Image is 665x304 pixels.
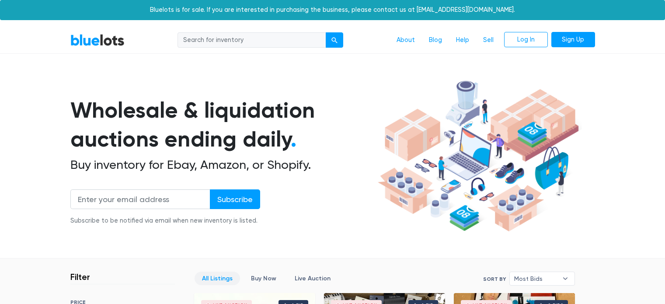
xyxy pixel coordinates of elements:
h2: Buy inventory for Ebay, Amazon, or Shopify. [70,157,375,172]
div: Subscribe to be notified via email when new inventory is listed. [70,216,260,226]
a: Live Auction [287,272,338,285]
a: All Listings [195,272,240,285]
span: Most Bids [514,272,558,285]
label: Sort By [483,275,506,283]
input: Enter your email address [70,189,210,209]
a: Log In [504,32,548,48]
a: Buy Now [244,272,284,285]
img: hero-ee84e7d0318cb26816c560f6b4441b76977f77a177738b4e94f68c95b2b83dbb.png [375,77,582,236]
a: Sell [476,32,501,49]
h1: Wholesale & liquidation auctions ending daily [70,96,375,154]
input: Subscribe [210,189,260,209]
a: Blog [422,32,449,49]
a: About [390,32,422,49]
b: ▾ [556,272,574,285]
input: Search for inventory [178,32,326,48]
a: BlueLots [70,34,125,46]
h3: Filter [70,272,90,282]
a: Help [449,32,476,49]
a: Sign Up [551,32,595,48]
span: . [291,126,296,152]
